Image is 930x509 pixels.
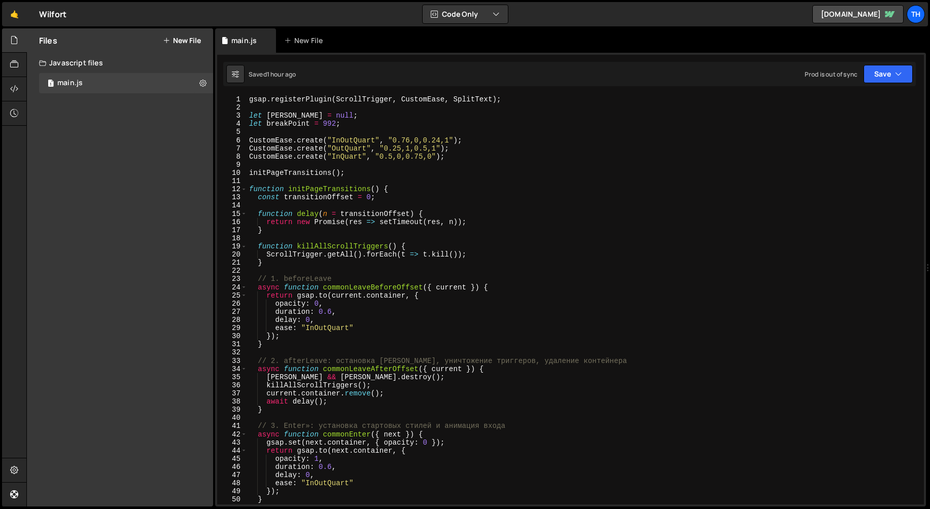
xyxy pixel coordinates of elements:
h2: Files [39,35,57,46]
div: 28 [217,316,247,324]
div: 20 [217,250,247,259]
div: Javascript files [27,53,213,73]
button: New File [163,37,201,45]
div: Wilfort [39,8,66,20]
div: 14 [217,201,247,209]
div: 31 [217,340,247,348]
div: 12 [217,185,247,193]
div: 9 [217,161,247,169]
div: 38 [217,397,247,406]
div: Saved [249,70,296,79]
button: Code Only [423,5,508,23]
span: 1 [48,80,54,88]
div: 24 [217,283,247,292]
div: 13 [217,193,247,201]
div: New File [284,35,327,46]
div: main.js [57,79,83,88]
div: 39 [217,406,247,414]
button: Save [864,65,913,83]
div: 48 [217,479,247,487]
div: 34 [217,365,247,373]
div: main.js [231,35,257,46]
div: 15 [217,210,247,218]
div: 23 [217,275,247,283]
div: 26 [217,300,247,308]
div: 45 [217,455,247,463]
div: 2 [217,103,247,112]
div: 41 [217,422,247,430]
div: 43 [217,439,247,447]
div: 35 [217,373,247,381]
a: 🤙 [2,2,27,26]
div: 32 [217,348,247,356]
div: 1 hour ago [267,70,296,79]
div: 17 [217,226,247,234]
div: 22 [217,267,247,275]
div: 36 [217,381,247,389]
div: 18 [217,234,247,242]
div: 19 [217,242,247,250]
div: 5 [217,128,247,136]
div: 7 [217,144,247,153]
div: 1 [217,95,247,103]
div: 16 [217,218,247,226]
div: 42 [217,430,247,439]
div: 40 [217,414,247,422]
div: 30 [217,332,247,340]
div: 37 [217,389,247,397]
div: 47 [217,471,247,479]
div: 33 [217,357,247,365]
a: [DOMAIN_NAME] [812,5,904,23]
div: 10 [217,169,247,177]
a: Th [907,5,925,23]
div: 29 [217,324,247,332]
div: 49 [217,487,247,495]
div: 27 [217,308,247,316]
div: 44 [217,447,247,455]
div: 25 [217,292,247,300]
div: 21 [217,259,247,267]
div: 4 [217,120,247,128]
div: 8 [217,153,247,161]
div: 50 [217,495,247,503]
div: 11 [217,177,247,185]
div: 16468/44594.js [39,73,213,93]
div: 46 [217,463,247,471]
div: 6 [217,136,247,144]
div: 3 [217,112,247,120]
div: Prod is out of sync [805,70,857,79]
